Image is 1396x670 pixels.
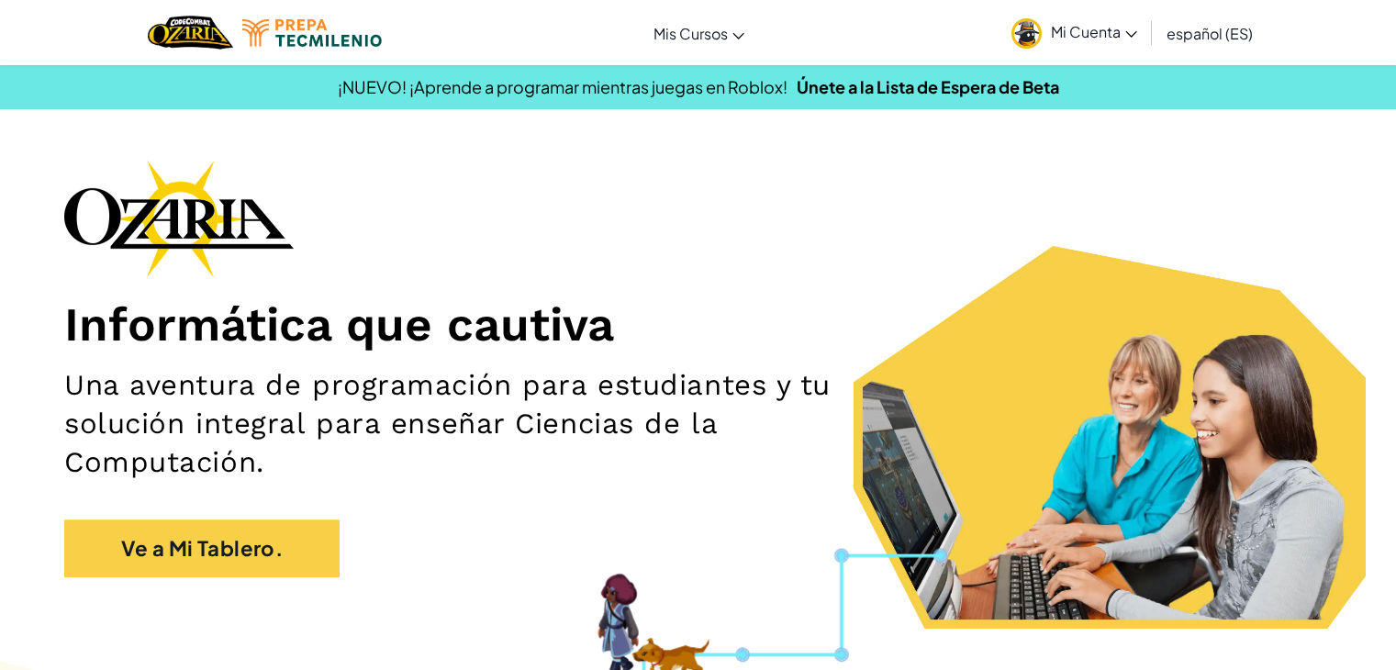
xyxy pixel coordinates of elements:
a: Mis Cursos [644,8,754,58]
img: Tecmilenio logo [242,19,382,47]
a: Únete a la Lista de Espera de Beta [797,76,1059,97]
span: ¡NUEVO! ¡Aprende a programar mientras juegas en Roblox! [338,76,787,97]
span: Mi Cuenta [1051,22,1137,41]
a: Mi Cuenta [1002,4,1146,61]
span: español (ES) [1167,24,1253,43]
a: Ve a Mi Tablero. [64,519,340,577]
span: Mis Cursos [653,24,728,43]
a: español (ES) [1157,8,1262,58]
a: Ozaria by CodeCombat logo [148,14,233,51]
img: Ozaria branding logo [64,160,294,277]
img: avatar [1011,18,1042,49]
img: Home [148,14,233,51]
h1: Informática que cautiva [64,296,1332,352]
h2: Una aventura de programación para estudiantes y tu solución integral para enseñar Ciencias de la ... [64,366,913,483]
